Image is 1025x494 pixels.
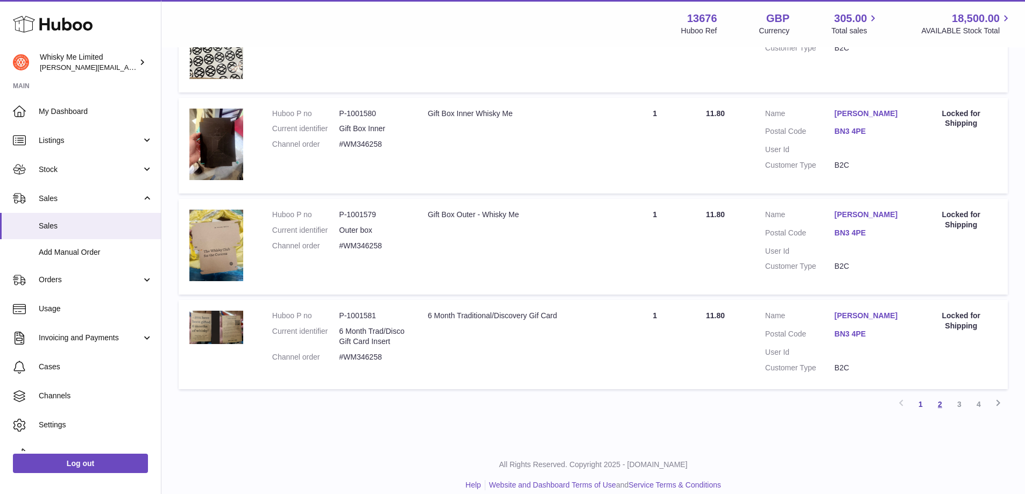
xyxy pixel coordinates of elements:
span: 305.00 [834,11,867,26]
span: Add Manual Order [39,247,153,257]
dd: B2C [835,261,904,271]
span: 11.80 [706,311,725,320]
a: Service Terms & Conditions [628,481,721,489]
dd: P-1001579 [339,210,406,220]
dd: P-1001581 [339,311,406,321]
img: 136761725445490.jpg [189,210,243,281]
dt: Huboo P no [272,109,340,119]
p: All Rights Reserved. Copyright 2025 - [DOMAIN_NAME] [170,460,1016,470]
dt: Customer Type [765,261,835,271]
dd: Gift Box Inner [339,124,406,134]
div: Locked for Shipping [925,311,997,331]
dd: B2C [835,160,904,170]
span: Listings [39,135,142,146]
dd: B2C [835,43,904,53]
a: Website and Dashboard Terms of Use [489,481,616,489]
span: 11.80 [706,109,725,118]
div: Locked for Shipping [925,210,997,230]
dd: 6 Month Trad/Disco Gift Card Insert [339,326,406,347]
dt: Postal Code [765,329,835,342]
div: Gift Box Outer - Whisky Me [428,210,604,220]
div: Huboo Ref [681,26,717,36]
span: Invoicing and Payments [39,333,142,343]
dt: Huboo P no [272,311,340,321]
strong: GBP [766,11,789,26]
dt: User Id [765,145,835,155]
span: Returns [39,449,153,459]
span: Cases [39,362,153,372]
div: 6 Month Traditional/Discovery Gif Card [428,311,604,321]
dd: #WM346258 [339,352,406,362]
dd: #WM346258 [339,241,406,251]
dt: Customer Type [765,363,835,373]
span: Sales [39,194,142,204]
span: My Dashboard [39,106,153,117]
a: Log out [13,454,148,473]
span: Channels [39,391,153,401]
span: Total sales [831,26,879,36]
a: 2 [930,395,950,414]
span: Sales [39,221,153,231]
span: 18,500.00 [952,11,1000,26]
a: 3 [950,395,969,414]
a: 4 [969,395,988,414]
dt: User Id [765,347,835,357]
dt: Customer Type [765,160,835,170]
div: Currency [759,26,790,36]
dt: Name [765,210,835,223]
dt: Postal Code [765,126,835,139]
dd: #WM346258 [339,139,406,149]
li: and [485,480,721,490]
img: 136761725872974.png [189,311,243,344]
a: 1 [911,395,930,414]
div: Locked for Shipping [925,109,997,129]
span: Settings [39,420,153,430]
a: BN3 4PE [835,329,904,339]
dd: P-1001580 [339,109,406,119]
span: AVAILABLE Stock Total [921,26,1012,36]
img: 136761725448359.jpg [189,109,243,180]
dt: Postal Code [765,228,835,241]
dt: Channel order [272,241,340,251]
img: frances@whiskyshop.com [13,54,29,70]
td: 1 [614,300,695,389]
a: 305.00 Total sales [831,11,879,36]
a: BN3 4PE [835,126,904,137]
dt: Current identifier [272,225,340,235]
dt: User Id [765,246,835,256]
td: 1 [614,98,695,194]
div: Whisky Me Limited [40,52,137,73]
a: [PERSON_NAME] [835,210,904,220]
dt: Customer Type [765,43,835,53]
a: BN3 4PE [835,228,904,238]
dt: Current identifier [272,326,340,347]
a: [PERSON_NAME] [835,109,904,119]
span: Usage [39,304,153,314]
dt: Channel order [272,139,340,149]
dt: Huboo P no [272,210,340,220]
span: [PERSON_NAME][EMAIL_ADDRESS][DOMAIN_NAME] [40,63,216,71]
a: [PERSON_NAME] [835,311,904,321]
dt: Channel order [272,352,340,362]
span: Stock [39,164,142,175]
a: 18,500.00 AVAILABLE Stock Total [921,11,1012,36]
a: Help [465,481,481,489]
div: Gift Box Inner Whisky Me [428,109,604,119]
dd: Outer box [339,225,406,235]
strong: 13676 [687,11,717,26]
dt: Current identifier [272,124,340,134]
td: 1 [614,199,695,295]
dt: Name [765,109,835,121]
span: 11.80 [706,210,725,219]
dt: Name [765,311,835,324]
dd: B2C [835,363,904,373]
span: Orders [39,275,142,285]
